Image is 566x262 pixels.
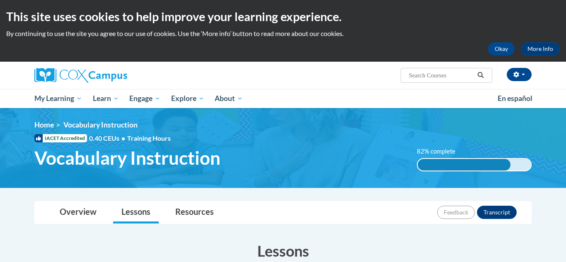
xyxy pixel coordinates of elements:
a: En español [492,90,538,107]
span: • [121,134,125,142]
div: 82% complete [418,159,510,171]
button: Search [474,70,487,80]
h2: This site uses cookies to help improve your learning experience. [6,8,560,25]
div: Main menu [22,89,544,108]
span: About [215,94,243,103]
a: My Learning [29,89,87,108]
span: Engage [129,94,160,103]
a: Cox Campus [34,68,192,83]
a: Overview [51,202,105,224]
a: Engage [124,89,166,108]
label: 82% complete [417,147,464,156]
p: By continuing to use the site you agree to our use of cookies. Use the ‘More info’ button to read... [6,29,560,38]
span: Vocabulary Instruction [34,147,220,169]
span: Explore [171,94,204,103]
h3: Lessons [34,240,532,261]
input: Search Courses [408,70,474,80]
span: 0.40 CEUs [89,134,127,143]
span: My Learning [34,94,82,103]
button: Feedback [437,206,475,219]
span: Training Hours [127,134,171,142]
button: Account Settings [507,68,532,81]
a: About [210,89,249,108]
span: IACET Accredited [34,134,87,142]
a: Learn [87,89,124,108]
span: Learn [93,94,119,103]
a: Home [34,120,54,129]
button: Transcript [477,206,517,219]
a: Resources [167,202,222,224]
img: Cox Campus [34,68,127,83]
a: More Info [521,42,560,55]
a: Explore [166,89,210,108]
button: Okay [488,42,515,55]
span: En español [498,94,532,103]
span: Vocabulary Instruction [63,120,138,129]
a: Lessons [113,202,159,224]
